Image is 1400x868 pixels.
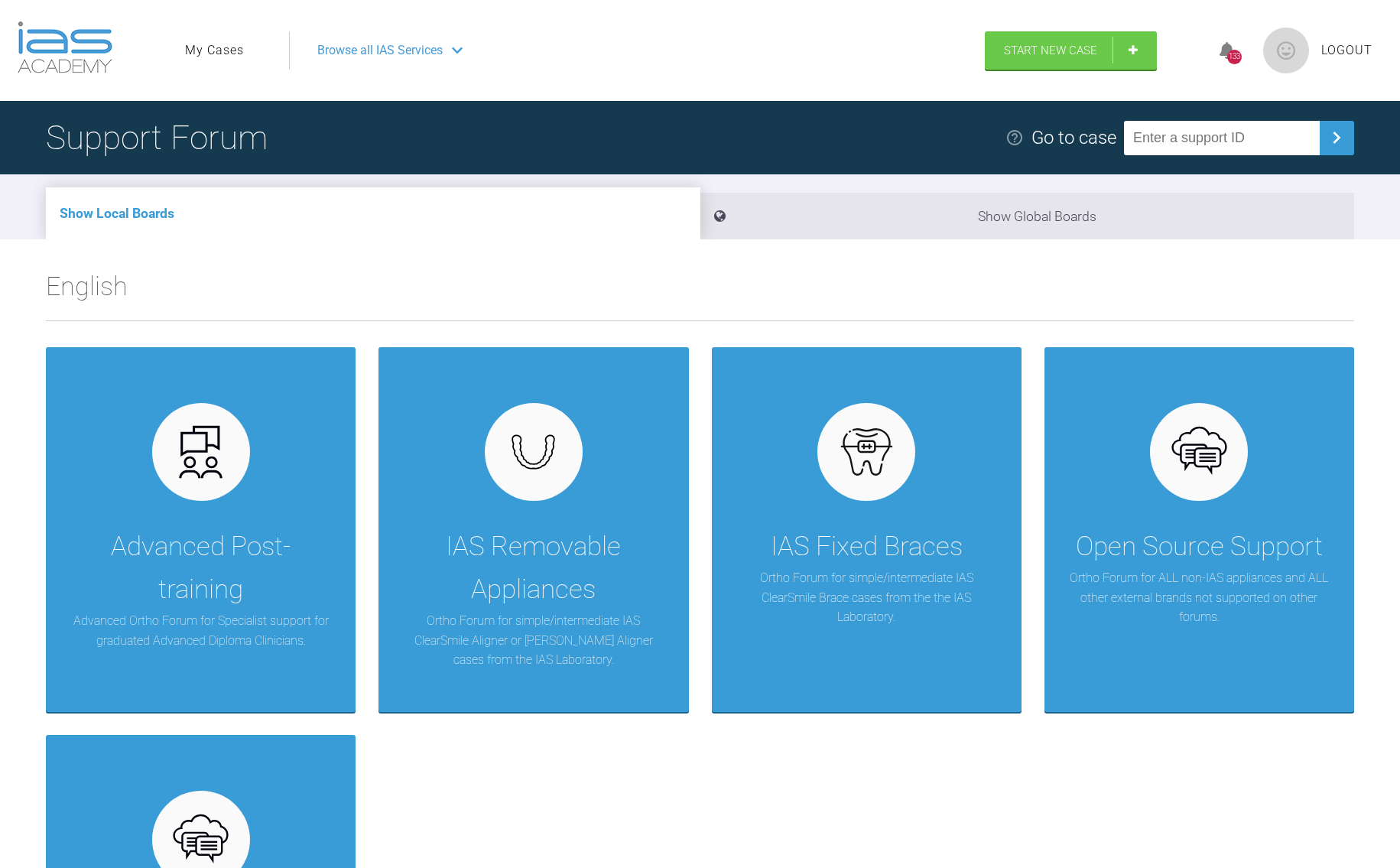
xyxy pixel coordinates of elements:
img: logo-light.3e3ef733.png [18,21,112,73]
p: Advanced Ortho Forum for Specialist support for graduated Advanced Diploma Clinicians. [69,611,333,650]
img: help.e70b9f3d.svg [1005,128,1024,147]
p: Ortho Forum for simple/intermediate IAS ClearSmile Brace cases from the the IAS Laboratory. [735,568,999,627]
a: IAS Fixed BracesOrtho Forum for simple/intermediate IAS ClearSmile Brace cases from the the IAS L... [712,347,1022,713]
div: Open Source Support [1076,525,1323,568]
img: fixed.9f4e6236.svg [837,423,896,482]
img: advanced.73cea251.svg [171,423,230,482]
h2: English [46,265,1354,320]
a: Logout [1321,41,1372,60]
p: Ortho Forum for simple/intermediate IAS ClearSmile Aligner or [PERSON_NAME] Aligner cases from th... [401,611,665,670]
div: Advanced Post-training [69,525,333,611]
li: Show Local Boards [46,187,700,239]
img: profile.png [1263,28,1309,73]
div: IAS Fixed Braces [771,525,963,568]
div: Go to case [1031,123,1116,152]
li: Show Global Boards [700,193,1355,239]
img: chevronRight.28bd32b0.svg [1324,125,1349,150]
span: Browse all IAS Services [317,41,443,60]
h1: Support Forum [46,111,268,164]
a: Open Source SupportOrtho Forum for ALL non-IAS appliances and ALL other external brands not suppo... [1044,347,1354,713]
p: Ortho Forum for ALL non-IAS appliances and ALL other external brands not supported on other forums. [1067,568,1331,627]
input: Enter a support ID [1124,121,1320,155]
img: removables.927eaa4e.svg [504,430,563,474]
div: 133 [1227,50,1242,64]
a: My Cases [185,41,244,60]
span: Start New Case [1004,44,1097,57]
a: Advanced Post-trainingAdvanced Ortho Forum for Specialist support for graduated Advanced Diploma ... [46,347,356,713]
a: IAS Removable AppliancesOrtho Forum for simple/intermediate IAS ClearSmile Aligner or [PERSON_NAM... [378,347,688,713]
a: Start New Case [985,31,1157,70]
img: opensource.6e495855.svg [1170,423,1229,482]
div: IAS Removable Appliances [401,525,665,611]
